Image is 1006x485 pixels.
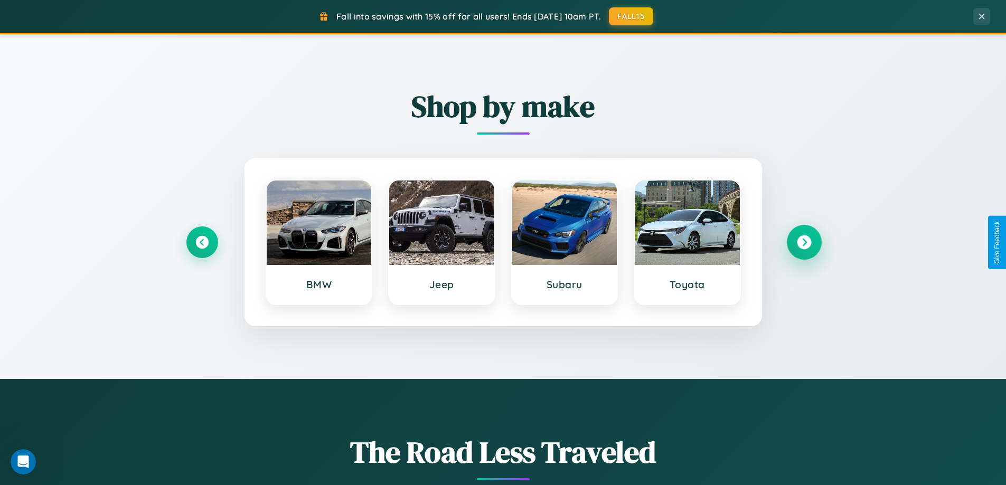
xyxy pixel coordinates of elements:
[277,278,361,291] h3: BMW
[400,278,484,291] h3: Jeep
[186,86,820,127] h2: Shop by make
[523,278,607,291] h3: Subaru
[186,432,820,472] h1: The Road Less Traveled
[11,449,36,474] iframe: Intercom live chat
[609,7,653,25] button: FALL15
[336,11,601,22] span: Fall into savings with 15% off for all users! Ends [DATE] 10am PT.
[645,278,729,291] h3: Toyota
[993,221,1001,264] div: Give Feedback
